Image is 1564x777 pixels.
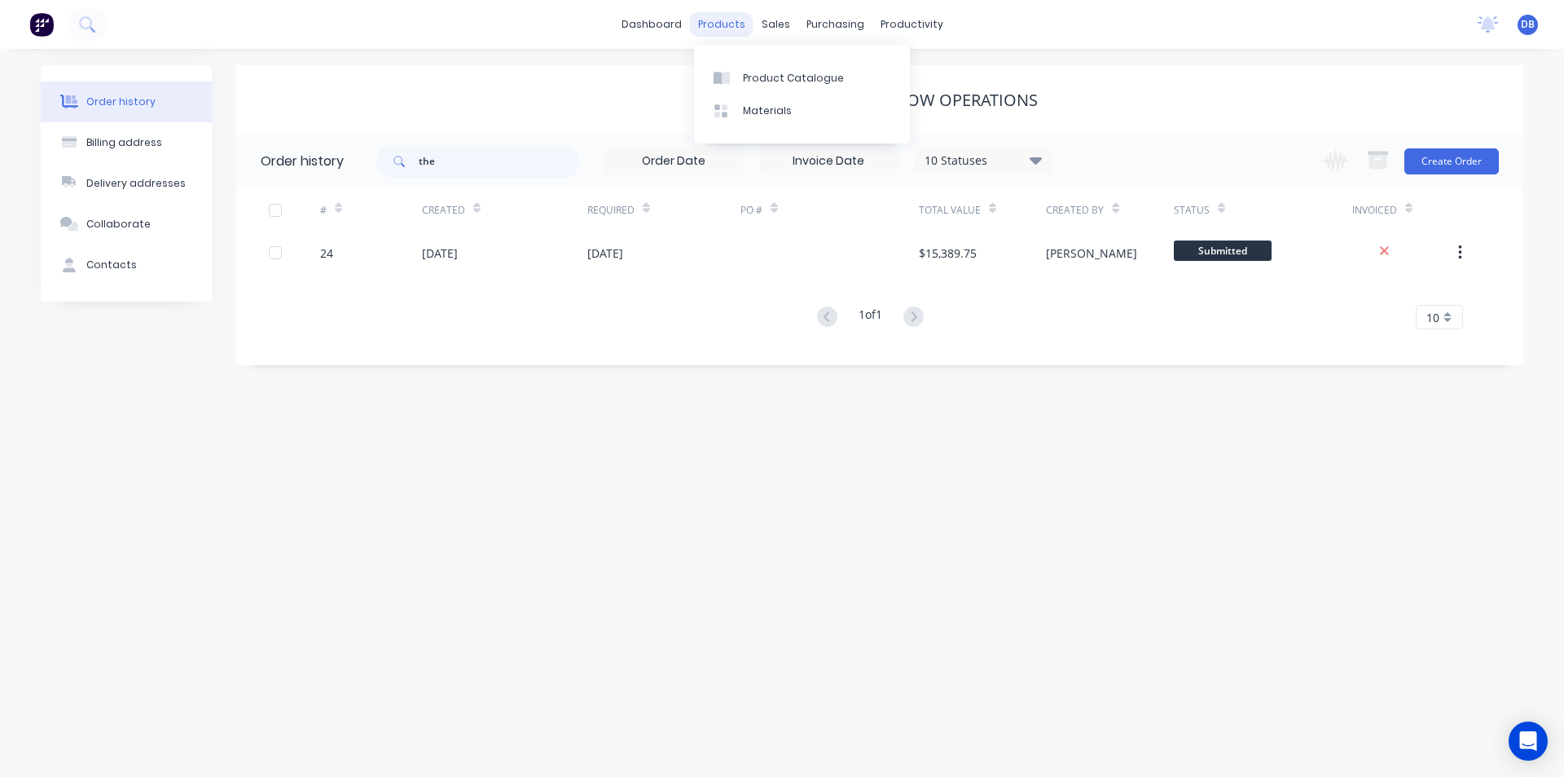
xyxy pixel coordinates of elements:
div: Delivery addresses [86,176,186,191]
div: Status [1174,203,1210,218]
a: Materials [694,95,910,127]
span: 10 [1426,309,1439,326]
div: Order history [86,95,156,109]
button: Contacts [41,245,212,285]
div: [DATE] [587,245,623,262]
input: Order Date [605,149,742,174]
div: Contacts [86,258,137,272]
button: Delivery addresses [41,163,212,204]
a: dashboard [613,12,690,37]
div: sales [753,12,798,37]
div: Created By [1046,203,1104,218]
div: # [320,203,327,218]
div: PO # [740,203,762,218]
div: Total Value [919,188,1046,232]
div: Order history [261,152,344,171]
div: Created [422,203,465,218]
a: Product Catalogue [694,61,910,94]
div: 10 Statuses [915,152,1052,170]
div: [DATE] [422,245,458,262]
div: Status [1174,188,1352,232]
div: 24 [320,245,333,262]
span: Submitted [1174,241,1272,261]
div: Created By [1046,188,1173,232]
img: Factory [29,12,54,37]
div: Required [587,203,635,218]
div: purchasing [798,12,872,37]
input: Invoice Date [760,149,897,174]
div: Total Value [919,203,981,218]
div: Billing address [86,135,162,150]
div: productivity [872,12,951,37]
div: [PERSON_NAME] [1046,245,1137,262]
span: DB [1521,17,1535,32]
button: Order history [41,82,212,122]
div: PO # [740,188,919,232]
div: # [320,188,422,232]
div: 1 of 1 [859,306,882,329]
div: Materials [743,104,792,118]
button: Billing address [41,122,212,163]
div: Created [422,188,587,232]
button: Create Order [1404,148,1499,174]
button: Collaborate [41,204,212,245]
div: Collaborate [86,217,151,232]
div: Invoiced [1352,188,1454,232]
div: Invoiced [1352,203,1397,218]
div: $15,389.75 [919,245,977,262]
div: products [690,12,753,37]
input: Search... [419,145,580,178]
div: Required [587,188,740,232]
div: Open Intercom Messenger [1509,722,1548,761]
div: Product Catalogue [743,71,844,86]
